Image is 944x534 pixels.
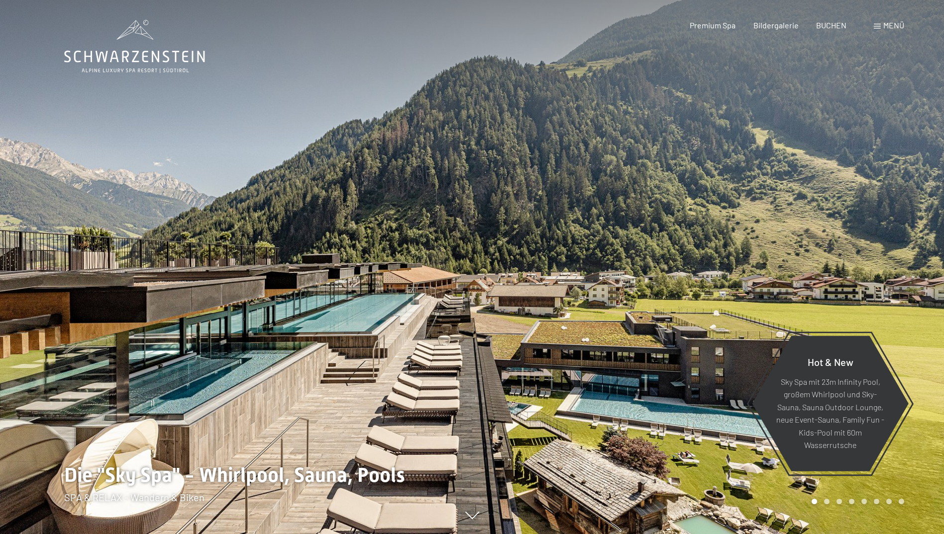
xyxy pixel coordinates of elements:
a: Bildergalerie [753,20,799,30]
div: Carousel Page 6 [874,499,879,504]
a: BUCHEN [816,20,846,30]
a: Hot & New Sky Spa mit 23m Infinity Pool, großem Whirlpool und Sky-Sauna, Sauna Outdoor Lounge, ne... [751,335,909,472]
div: Carousel Page 8 [899,499,904,504]
div: Carousel Page 3 [837,499,842,504]
div: Carousel Page 5 [861,499,867,504]
div: Carousel Pagination [808,499,904,504]
div: Carousel Page 4 [849,499,854,504]
a: Premium Spa [690,20,735,30]
div: Carousel Page 1 (Current Slide) [812,499,817,504]
span: Hot & New [808,356,853,367]
p: Sky Spa mit 23m Infinity Pool, großem Whirlpool und Sky-Sauna, Sauna Outdoor Lounge, neue Event-S... [776,375,884,451]
div: Carousel Page 2 [824,499,830,504]
div: Carousel Page 7 [886,499,892,504]
span: Menü [883,20,904,30]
